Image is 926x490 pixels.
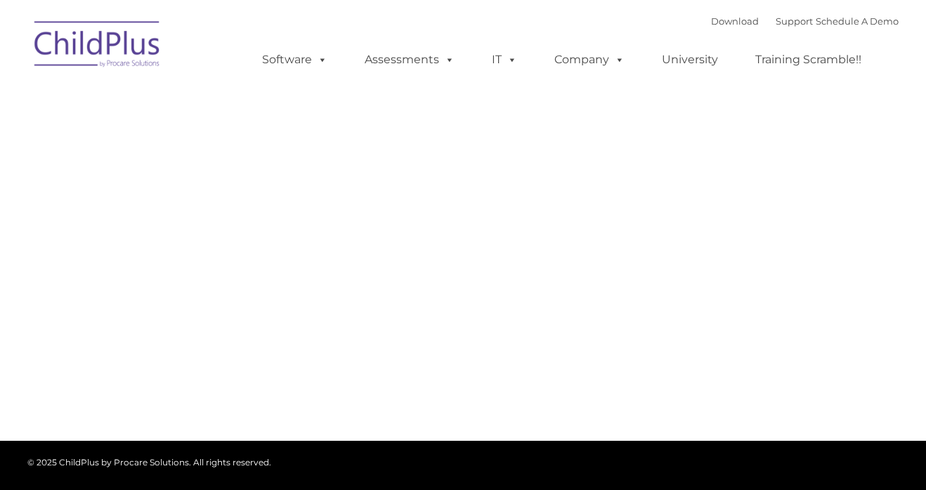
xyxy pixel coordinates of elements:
a: Schedule A Demo [816,15,899,27]
a: Software [248,46,341,74]
a: Training Scramble!! [741,46,875,74]
a: Download [711,15,759,27]
span: © 2025 ChildPlus by Procare Solutions. All rights reserved. [27,457,271,468]
a: Assessments [351,46,469,74]
font: | [711,15,899,27]
a: Company [540,46,639,74]
a: IT [478,46,531,74]
a: University [648,46,732,74]
a: Support [776,15,813,27]
img: ChildPlus by Procare Solutions [27,11,168,82]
